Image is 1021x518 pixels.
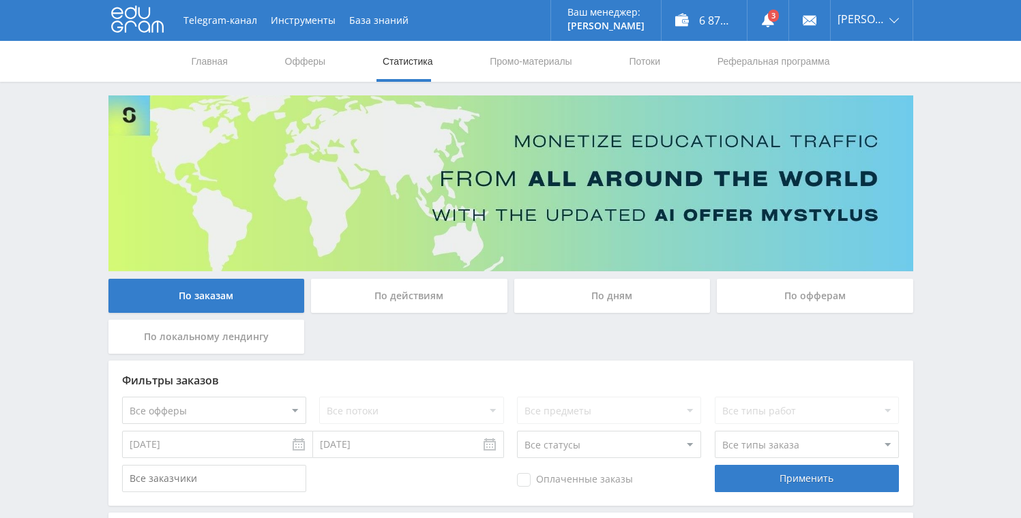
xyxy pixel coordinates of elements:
[567,20,645,31] p: [PERSON_NAME]
[284,41,327,82] a: Офферы
[488,41,573,82] a: Промо-материалы
[381,41,434,82] a: Статистика
[190,41,229,82] a: Главная
[108,279,305,313] div: По заказам
[717,279,913,313] div: По офферам
[108,95,913,271] img: Banner
[122,465,306,492] input: Все заказчики
[715,465,899,492] div: Применить
[627,41,662,82] a: Потоки
[514,279,711,313] div: По дням
[108,320,305,354] div: По локальному лендингу
[567,7,645,18] p: Ваш менеджер:
[311,279,507,313] div: По действиям
[838,14,885,25] span: [PERSON_NAME]
[716,41,831,82] a: Реферальная программа
[517,473,633,487] span: Оплаченные заказы
[122,374,900,386] div: Фильтры заказов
